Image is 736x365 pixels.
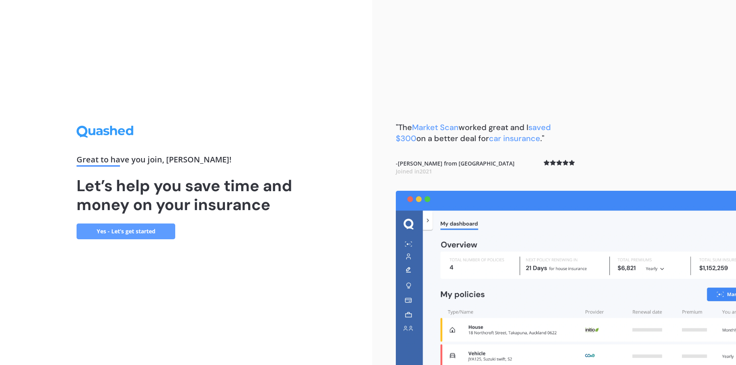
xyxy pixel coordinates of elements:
[77,223,175,239] a: Yes - Let’s get started
[489,133,540,143] span: car insurance
[77,156,295,167] div: Great to have you join , [PERSON_NAME] !
[396,160,515,175] b: - [PERSON_NAME] from [GEOGRAPHIC_DATA]
[396,168,432,175] span: Joined in 2021
[412,122,459,132] span: Market Scan
[77,176,295,214] h1: Let’s help you save time and money on your insurance
[396,122,551,143] span: saved $300
[396,122,551,143] b: "The worked great and I on a better deal for ."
